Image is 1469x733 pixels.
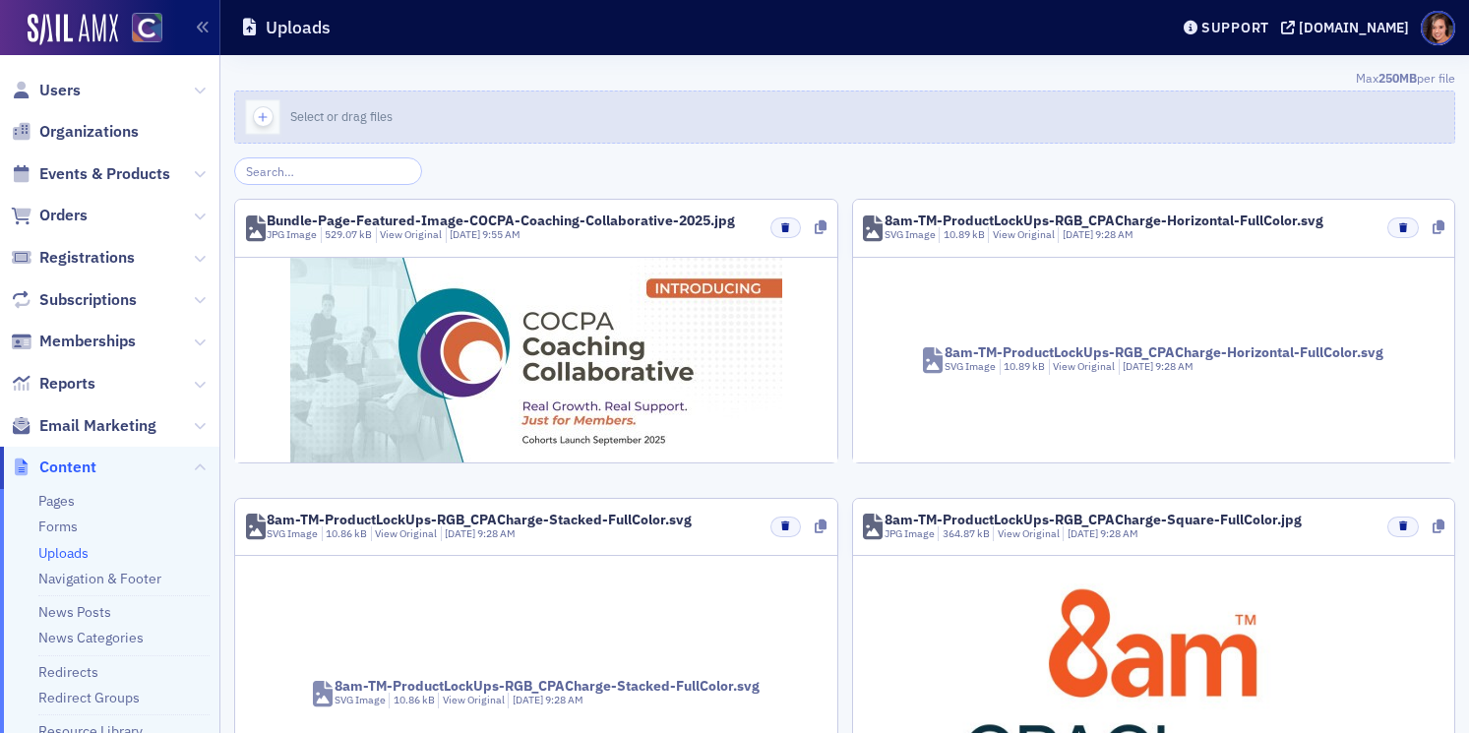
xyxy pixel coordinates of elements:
div: 8am-TM-ProductLockUps-RGB_CPACharge-Horizontal-FullColor.svg [885,214,1323,227]
a: Reports [11,373,95,395]
span: Email Marketing [39,415,156,437]
a: View Original [380,227,442,241]
div: 10.89 kB [939,227,985,243]
a: View Original [375,526,437,540]
div: Max per file [234,69,1455,91]
div: 364.87 kB [938,526,990,542]
div: Bundle-Page-Featured-Image-COCPA-Coaching-Collaborative-2025.jpg [267,214,735,227]
a: Registrations [11,247,135,269]
span: Profile [1421,11,1455,45]
a: View Original [998,526,1060,540]
span: Users [39,80,81,101]
div: 8am-TM-ProductLockUps-RGB_CPACharge-Stacked-FullColor.svg [335,679,760,693]
a: Memberships [11,331,136,352]
a: View Original [443,693,505,706]
div: Support [1201,19,1269,36]
span: [DATE] [1068,526,1100,540]
span: 9:28 AM [1155,359,1194,373]
span: Content [39,457,96,478]
span: [DATE] [1123,359,1155,373]
span: Registrations [39,247,135,269]
a: Content [11,457,96,478]
a: Orders [11,205,88,226]
a: Uploads [38,544,89,562]
span: Orders [39,205,88,226]
span: Select or drag files [290,108,393,124]
div: JPG Image [885,526,935,542]
a: News Posts [38,603,111,621]
span: Subscriptions [39,289,137,311]
span: 9:55 AM [482,227,520,241]
div: [DOMAIN_NAME] [1299,19,1409,36]
a: Subscriptions [11,289,137,311]
div: SVG Image [335,693,386,708]
span: 9:28 AM [1095,227,1133,241]
a: Navigation & Footer [38,570,161,587]
div: JPG Image [267,227,317,243]
span: Organizations [39,121,139,143]
button: Select or drag files [234,91,1455,144]
a: Events & Products [11,163,170,185]
span: 9:28 AM [1100,526,1138,540]
a: Email Marketing [11,415,156,437]
span: Memberships [39,331,136,352]
span: Events & Products [39,163,170,185]
a: Users [11,80,81,101]
div: 8am-TM-ProductLockUps-RGB_CPACharge-Stacked-FullColor.svg [267,513,692,526]
span: Reports [39,373,95,395]
div: 10.86 kB [389,693,435,708]
a: View Original [993,227,1055,241]
h1: Uploads [266,16,331,39]
img: SailAMX [28,14,118,45]
div: 8am-TM-ProductLockUps-RGB_CPACharge-Horizontal-FullColor.svg [945,345,1383,359]
span: [DATE] [450,227,482,241]
span: 9:28 AM [545,693,583,706]
div: SVG Image [267,526,318,542]
div: 529.07 kB [321,227,373,243]
div: 10.86 kB [322,526,368,542]
span: 9:28 AM [477,526,516,540]
button: [DOMAIN_NAME] [1281,21,1416,34]
div: SVG Image [945,359,996,375]
a: Redirect Groups [38,689,140,706]
span: 250MB [1378,70,1417,86]
div: 10.89 kB [1000,359,1046,375]
span: [DATE] [513,693,545,706]
span: [DATE] [1063,227,1095,241]
a: Redirects [38,663,98,681]
input: Search… [234,157,422,185]
div: 8am-TM-ProductLockUps-RGB_CPACharge-Square-FullColor.jpg [885,513,1302,526]
a: View Original [1053,359,1115,373]
img: SailAMX [132,13,162,43]
a: Pages [38,492,75,510]
a: Organizations [11,121,139,143]
a: View Homepage [118,13,162,46]
div: SVG Image [885,227,936,243]
a: Forms [38,518,78,535]
a: News Categories [38,629,144,646]
span: [DATE] [445,526,477,540]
